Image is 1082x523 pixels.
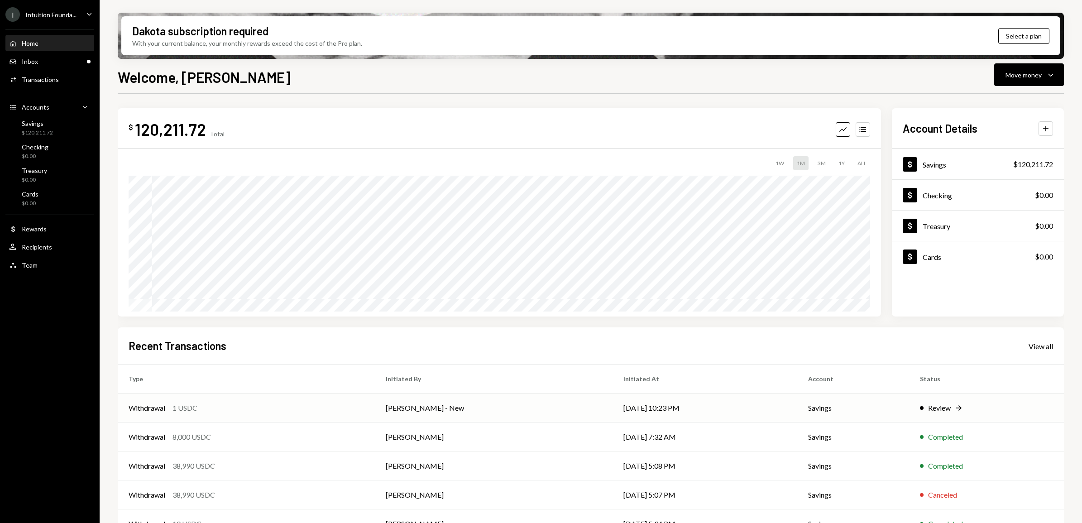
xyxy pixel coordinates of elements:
div: Withdrawal [129,432,165,442]
h2: Account Details [903,121,977,136]
div: Savings [22,120,53,127]
a: Recipients [5,239,94,255]
div: 38,990 USDC [172,489,215,500]
div: Treasury [923,222,950,230]
th: Type [118,365,375,393]
div: Checking [923,191,952,200]
div: Checking [22,143,48,151]
div: $0.00 [22,200,38,207]
div: Total [210,130,225,138]
div: 1M [793,156,809,170]
div: Transactions [22,76,59,83]
div: Cards [22,190,38,198]
td: Savings [797,393,909,422]
div: I [5,7,20,22]
h1: Welcome, [PERSON_NAME] [118,68,291,86]
a: Cards$0.00 [5,187,94,209]
div: 1Y [835,156,848,170]
th: Account [797,365,909,393]
div: 1W [772,156,788,170]
div: Team [22,261,38,269]
a: Cards$0.00 [892,241,1064,272]
div: $120,211.72 [22,129,53,137]
div: $0.00 [22,176,47,184]
div: $0.00 [1035,221,1053,231]
div: Intuition Founda... [25,11,77,19]
div: $ [129,123,133,132]
div: Review [928,403,951,413]
div: With your current balance, your monthly rewards exceed the cost of the Pro plan. [132,38,362,48]
div: Home [22,39,38,47]
div: Inbox [22,58,38,65]
a: Checking$0.00 [5,140,94,162]
th: Status [909,365,1064,393]
div: $0.00 [22,153,48,160]
div: 1 USDC [172,403,197,413]
td: Savings [797,480,909,509]
div: Treasury [22,167,47,174]
td: [DATE] 10:23 PM [613,393,798,422]
td: Savings [797,422,909,451]
button: Select a plan [998,28,1049,44]
div: Withdrawal [129,461,165,471]
a: Inbox [5,53,94,69]
div: $120,211.72 [1013,159,1053,170]
div: Completed [928,461,963,471]
div: Cards [923,253,941,261]
div: Dakota subscription required [132,24,268,38]
td: [PERSON_NAME] [375,480,613,509]
div: Withdrawal [129,489,165,500]
div: View all [1029,342,1053,351]
div: $0.00 [1035,251,1053,262]
th: Initiated By [375,365,613,393]
td: [DATE] 7:32 AM [613,422,798,451]
a: Home [5,35,94,51]
td: [PERSON_NAME] - New [375,393,613,422]
div: 8,000 USDC [172,432,211,442]
a: Treasury$0.00 [5,164,94,186]
div: 120,211.72 [135,119,206,139]
div: ALL [854,156,870,170]
div: Savings [923,160,946,169]
a: Savings$120,211.72 [5,117,94,139]
div: Canceled [928,489,957,500]
a: Transactions [5,71,94,87]
td: [PERSON_NAME] [375,422,613,451]
a: Checking$0.00 [892,180,1064,210]
div: Move money [1005,70,1042,80]
a: Savings$120,211.72 [892,149,1064,179]
div: Withdrawal [129,403,165,413]
td: [DATE] 5:07 PM [613,480,798,509]
td: [PERSON_NAME] [375,451,613,480]
a: Treasury$0.00 [892,211,1064,241]
a: Rewards [5,221,94,237]
div: Rewards [22,225,47,233]
a: Team [5,257,94,273]
div: $0.00 [1035,190,1053,201]
div: Recipients [22,243,52,251]
th: Initiated At [613,365,798,393]
button: Move money [994,63,1064,86]
div: Accounts [22,103,49,111]
div: 38,990 USDC [172,461,215,471]
div: 3M [814,156,829,170]
h2: Recent Transactions [129,338,226,353]
td: Savings [797,451,909,480]
div: Completed [928,432,963,442]
a: Accounts [5,99,94,115]
a: View all [1029,341,1053,351]
td: [DATE] 5:08 PM [613,451,798,480]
